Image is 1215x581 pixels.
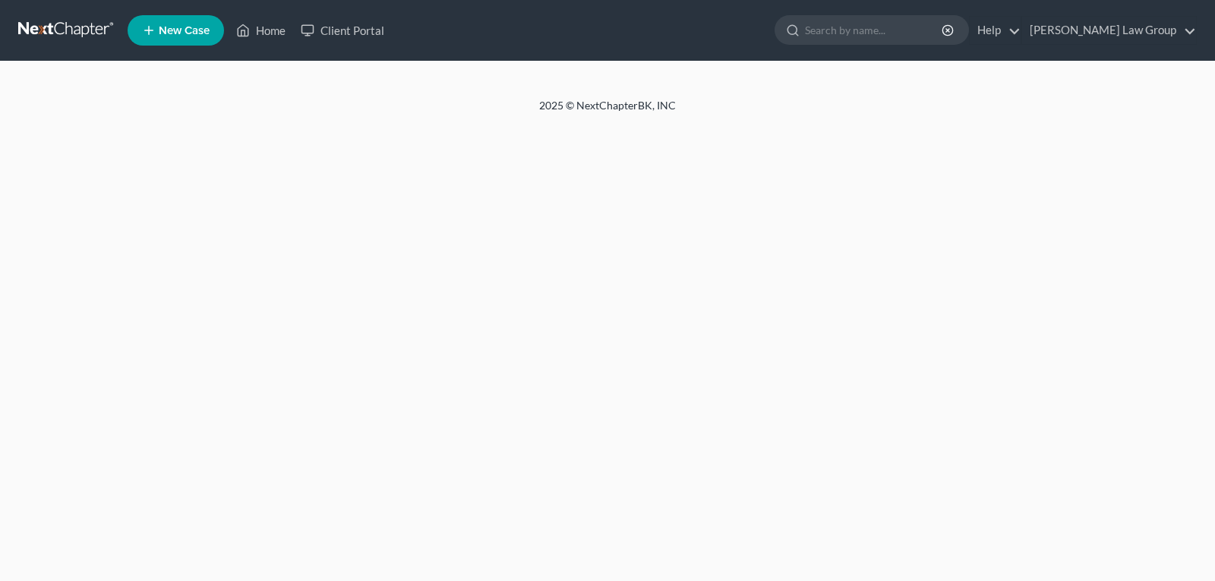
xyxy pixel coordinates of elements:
a: Client Portal [293,17,392,44]
a: [PERSON_NAME] Law Group [1022,17,1196,44]
span: New Case [159,25,210,36]
a: Help [970,17,1021,44]
input: Search by name... [805,16,944,44]
a: Home [229,17,293,44]
div: 2025 © NextChapterBK, INC [175,98,1040,125]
